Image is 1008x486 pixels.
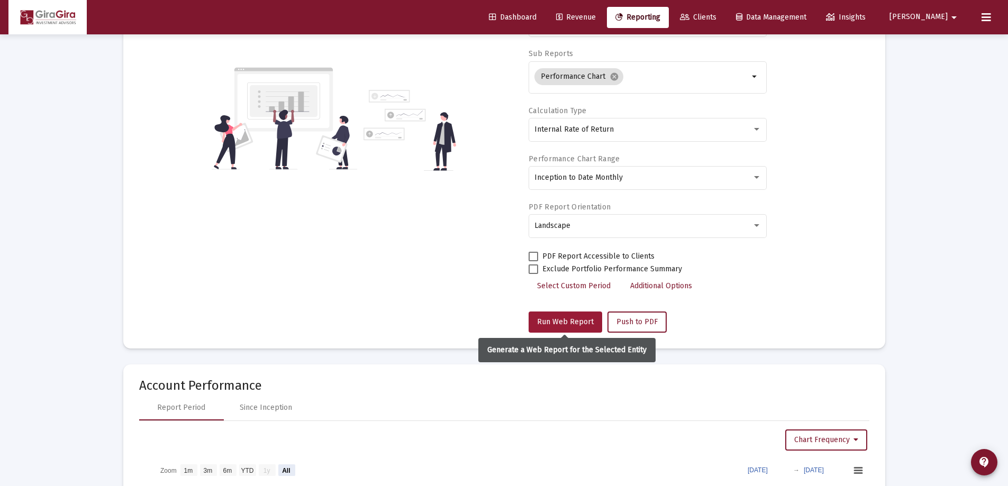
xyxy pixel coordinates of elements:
div: Since Inception [240,402,292,413]
text: 3m [203,466,212,474]
button: [PERSON_NAME] [877,6,973,27]
text: Zoom [160,466,177,474]
label: Performance Chart Range [529,154,620,163]
span: Dashboard [489,13,537,22]
mat-icon: cancel [610,72,619,81]
a: Revenue [548,7,604,28]
img: Dashboard [16,7,79,28]
button: Chart Frequency [785,429,867,451]
text: 1y [263,466,270,474]
span: [PERSON_NAME] [889,13,948,22]
div: Report Period [157,402,205,413]
mat-chip: Performance Chart [534,68,623,85]
label: Sub Reports [529,49,573,58]
text: YTD [241,466,253,474]
label: Calculation Type [529,106,586,115]
img: reporting-alt [364,90,456,171]
mat-icon: contact_support [978,456,991,469]
span: Landscape [534,221,570,230]
a: Reporting [607,7,669,28]
span: Additional Options [630,281,692,290]
mat-icon: arrow_drop_down [948,7,960,28]
a: Dashboard [480,7,545,28]
span: Run Web Report [537,317,594,326]
span: Select Custom Period [537,281,611,290]
img: reporting [212,66,357,171]
text: [DATE] [804,466,824,474]
button: Push to PDF [607,311,667,333]
span: Insights [826,13,866,22]
text: 1m [184,466,193,474]
mat-chip-list: Selection [534,66,749,87]
a: Clients [671,7,725,28]
span: Chart Frequency [794,435,858,444]
span: Revenue [556,13,596,22]
mat-card-title: Account Performance [139,380,869,391]
span: Push to PDF [616,317,658,326]
span: PDF Report Accessible to Clients [542,250,655,263]
span: Clients [680,13,716,22]
text: All [282,466,290,474]
text: → [793,466,800,474]
mat-icon: arrow_drop_down [749,70,761,83]
span: Internal Rate of Return [534,125,614,134]
text: 6m [223,466,232,474]
a: Insights [818,7,874,28]
label: PDF Report Orientation [529,203,611,212]
span: Reporting [615,13,660,22]
span: Inception to Date Monthly [534,173,623,182]
span: Exclude Portfolio Performance Summary [542,263,682,276]
a: Data Management [728,7,815,28]
text: [DATE] [748,466,768,474]
button: Run Web Report [529,311,602,333]
span: Data Management [736,13,806,22]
